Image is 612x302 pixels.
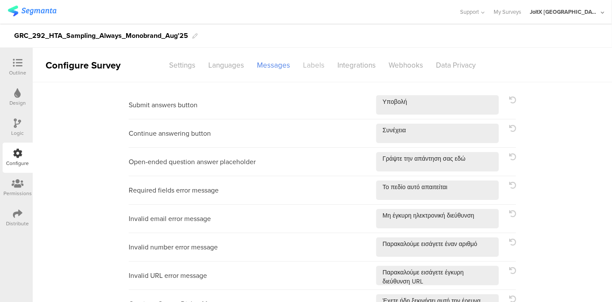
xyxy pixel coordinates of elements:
[129,157,256,166] div: Open-ended question answer placeholder
[430,58,482,73] div: Data Privacy
[250,58,297,73] div: Messages
[202,58,250,73] div: Languages
[14,29,188,43] div: GRC_292_HTA_Sampling_Always_Monobrand_Aug'25
[6,220,29,227] div: Distribute
[129,214,211,223] div: Invalid email error message
[461,8,479,16] span: Support
[129,186,219,195] div: Required fields error message
[8,6,56,16] img: segmanta logo
[6,159,29,167] div: Configure
[129,129,211,138] div: Continue answering button
[9,99,26,107] div: Design
[129,243,218,252] div: Invalid number error message
[129,271,207,280] div: Invalid URL error message
[297,58,331,73] div: Labels
[33,58,132,72] div: Configure Survey
[530,8,599,16] div: JoltX [GEOGRAPHIC_DATA]
[129,100,198,109] div: Submit answers button
[3,190,32,197] div: Permissions
[9,69,26,77] div: Outline
[12,129,24,137] div: Logic
[163,58,202,73] div: Settings
[382,58,430,73] div: Webhooks
[331,58,382,73] div: Integrations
